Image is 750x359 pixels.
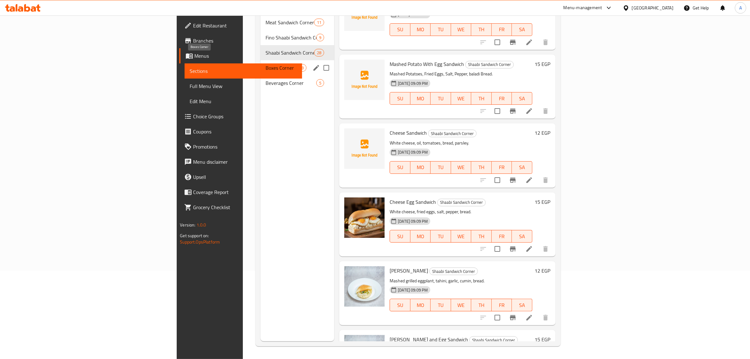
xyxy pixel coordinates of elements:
[535,197,551,206] h6: 15 EGP
[512,92,532,105] button: SA
[525,176,533,184] a: Edit menu item
[535,335,551,344] h6: 15 EGP
[535,128,551,137] h6: 12 EGP
[512,23,532,36] button: SA
[193,173,297,181] span: Upsell
[179,18,302,33] a: Edit Restaurant
[525,314,533,321] a: Edit menu item
[185,94,302,109] a: Edit Menu
[505,35,520,50] button: Branch-specific-item
[413,301,428,310] span: MO
[535,60,551,68] h6: 15 EGP
[505,103,520,119] button: Branch-specific-item
[494,94,510,103] span: FR
[431,230,451,243] button: TU
[451,299,472,311] button: WE
[193,37,297,44] span: Branches
[512,230,532,243] button: SA
[316,34,324,41] div: items
[525,245,533,253] a: Edit menu item
[179,169,302,185] a: Upsell
[494,301,510,310] span: FR
[433,25,449,34] span: TU
[390,277,532,285] p: Mashed grilled eggplant, tahini, garlic, cumin, bread.
[471,161,492,174] button: TH
[505,173,520,188] button: Branch-specific-item
[451,230,472,243] button: WE
[474,163,489,172] span: TH
[491,36,504,49] span: Select to update
[179,139,302,154] a: Promotions
[392,301,408,310] span: SU
[451,161,472,174] button: WE
[390,230,410,243] button: SU
[512,161,532,174] button: SA
[632,4,673,11] div: [GEOGRAPHIC_DATA]
[492,23,512,36] button: FR
[433,94,449,103] span: TU
[180,238,220,246] a: Support.OpsPlatform
[392,25,408,34] span: SU
[193,188,297,196] span: Coverage Report
[410,92,431,105] button: MO
[471,92,492,105] button: TH
[538,103,553,119] button: delete
[474,301,489,310] span: TH
[392,94,408,103] span: SU
[344,197,385,238] img: Cheese Egg Sandwich
[739,4,742,11] span: A
[514,163,530,172] span: SA
[390,70,532,78] p: Mashed Potatoes, Fried Eggs, Salt, Pepper, baladi Bread.
[470,337,518,344] span: Shaabi Sandwich Corner
[433,232,449,241] span: TU
[193,203,297,211] span: Grocery Checklist
[193,128,297,135] span: Coupons
[514,301,530,310] span: SA
[390,23,410,36] button: SU
[266,64,296,72] span: Boxes Corner
[266,34,316,41] div: Fino Shaabi Sandwich Corner
[260,75,334,91] div: Beverages Corner5
[390,92,410,105] button: SU
[451,23,472,36] button: WE
[454,163,469,172] span: WE
[390,208,532,216] p: White cheese, fried eggs, salt, pepper, bread.
[410,23,431,36] button: MO
[190,82,297,90] span: Full Menu View
[190,97,297,105] span: Edit Menu
[492,161,512,174] button: FR
[194,52,297,60] span: Menus
[471,299,492,311] button: TH
[314,20,324,26] span: 11
[317,35,324,41] span: 9
[413,232,428,241] span: MO
[392,163,408,172] span: SU
[193,158,297,166] span: Menu disclaimer
[492,230,512,243] button: FR
[260,12,334,93] nav: Menu sections
[494,232,510,241] span: FR
[266,49,314,56] div: Shaabi Sandwich Corner
[179,185,302,200] a: Coverage Report
[179,154,302,169] a: Menu disclaimer
[512,299,532,311] button: SA
[344,266,385,307] img: Baba Ghannoug Sandwich
[260,15,334,30] div: Meat Sandwich Corner11
[491,242,504,256] span: Select to update
[390,299,410,311] button: SU
[494,163,510,172] span: FR
[180,221,195,229] span: Version:
[390,161,410,174] button: SU
[179,124,302,139] a: Coupons
[185,63,302,79] a: Sections
[296,64,306,72] div: items
[433,301,449,310] span: TU
[474,25,489,34] span: TH
[179,48,302,63] a: Menus
[344,128,385,169] img: Cheese Sandwich
[431,299,451,311] button: TU
[260,45,334,60] div: Shaabi Sandwich Corner28
[525,38,533,46] a: Edit menu item
[430,268,478,275] span: Shaabi Sandwich Corner
[438,199,485,206] span: Shaabi Sandwich Corner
